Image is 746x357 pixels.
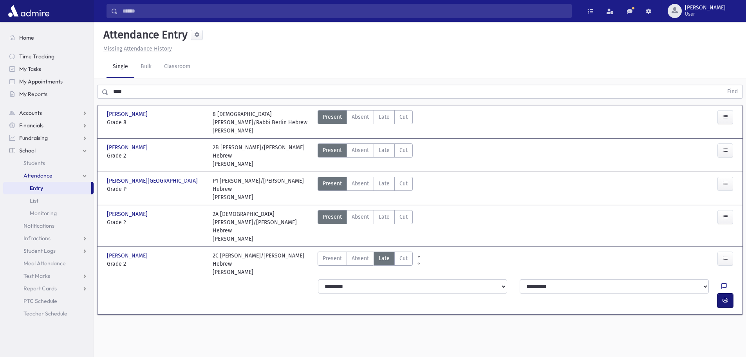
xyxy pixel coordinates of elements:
a: Test Marks [3,270,94,282]
span: Grade 2 [107,260,205,268]
a: Accounts [3,107,94,119]
div: P1 [PERSON_NAME]/[PERSON_NAME] Hebrew [PERSON_NAME] [213,177,311,201]
div: AttTypes [318,210,413,243]
div: AttTypes [318,110,413,135]
span: Cut [399,113,408,121]
span: [PERSON_NAME] [107,210,149,218]
span: [PERSON_NAME] [107,110,149,118]
img: AdmirePro [6,3,51,19]
div: 2C [PERSON_NAME]/[PERSON_NAME] Hebrew [PERSON_NAME] [213,252,311,276]
a: Attendance [3,169,94,182]
span: Late [379,213,390,221]
span: [PERSON_NAME] [685,5,726,11]
span: Grade 8 [107,118,205,127]
span: Absent [352,113,369,121]
span: Student Logs [23,247,56,254]
a: Meal Attendance [3,257,94,270]
span: Fundraising [19,134,48,141]
span: Present [323,113,342,121]
span: Present [323,146,342,154]
span: Late [379,113,390,121]
a: Monitoring [3,207,94,219]
span: Home [19,34,34,41]
span: Absent [352,213,369,221]
a: My Tasks [3,63,94,75]
a: Fundraising [3,132,94,144]
a: Bulk [134,56,158,78]
h5: Attendance Entry [100,28,188,42]
span: Late [379,179,390,188]
span: Test Marks [23,272,50,279]
span: Infractions [23,235,51,242]
span: Monitoring [30,210,57,217]
span: [PERSON_NAME] [107,252,149,260]
span: Attendance [23,172,52,179]
a: Home [3,31,94,44]
input: Search [118,4,571,18]
span: Meal Attendance [23,260,66,267]
span: Grade P [107,185,205,193]
div: 2B [PERSON_NAME]/[PERSON_NAME] Hebrew [PERSON_NAME] [213,143,311,168]
a: Report Cards [3,282,94,295]
a: My Reports [3,88,94,100]
span: Late [379,146,390,154]
button: Find [723,85,742,98]
a: My Appointments [3,75,94,88]
div: AttTypes [318,143,413,168]
a: PTC Schedule [3,295,94,307]
a: Teacher Schedule [3,307,94,320]
u: Missing Attendance History [103,45,172,52]
span: Notifications [23,222,54,229]
span: [PERSON_NAME] [107,143,149,152]
span: My Reports [19,91,47,98]
span: Time Tracking [19,53,54,60]
span: Absent [352,146,369,154]
span: My Appointments [19,78,63,85]
div: 8 [DEMOGRAPHIC_DATA][PERSON_NAME]/Rabbi Berlin Hebrew [PERSON_NAME] [213,110,311,135]
span: Financials [19,122,43,129]
a: Infractions [3,232,94,245]
a: Classroom [158,56,197,78]
a: Single [107,56,134,78]
span: Cut [399,179,408,188]
span: Entry [30,185,43,192]
span: Cut [399,213,408,221]
span: Teacher Schedule [23,310,67,317]
span: Report Cards [23,285,57,292]
span: Grade 2 [107,152,205,160]
span: Students [23,159,45,167]
a: Student Logs [3,245,94,257]
a: Entry [3,182,91,194]
div: 2A [DEMOGRAPHIC_DATA][PERSON_NAME]/[PERSON_NAME] Hebrew [PERSON_NAME] [213,210,311,243]
span: Absent [352,254,369,263]
a: School [3,144,94,157]
a: Time Tracking [3,50,94,63]
span: [PERSON_NAME][GEOGRAPHIC_DATA] [107,177,199,185]
span: Cut [399,146,408,154]
span: Accounts [19,109,42,116]
div: AttTypes [318,177,413,201]
a: List [3,194,94,207]
span: Grade 2 [107,218,205,227]
span: Absent [352,179,369,188]
span: My Tasks [19,65,41,72]
span: List [30,197,38,204]
div: AttTypes [318,252,413,276]
span: User [685,11,726,17]
a: Notifications [3,219,94,232]
span: Present [323,179,342,188]
span: Present [323,254,342,263]
a: Missing Attendance History [100,45,172,52]
span: School [19,147,36,154]
a: Students [3,157,94,169]
a: Financials [3,119,94,132]
span: PTC Schedule [23,297,57,304]
span: Cut [399,254,408,263]
span: Present [323,213,342,221]
span: Late [379,254,390,263]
